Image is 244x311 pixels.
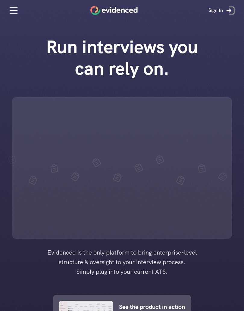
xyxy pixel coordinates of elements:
a: Sign In [204,2,241,20]
h4: Evidenced is the only platform to bring enterprise-level structure & oversight to your interview ... [38,248,206,276]
h1: Run interviews you can rely on. [36,36,208,79]
p: Sign In [208,7,223,14]
a: Home [90,6,138,15]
